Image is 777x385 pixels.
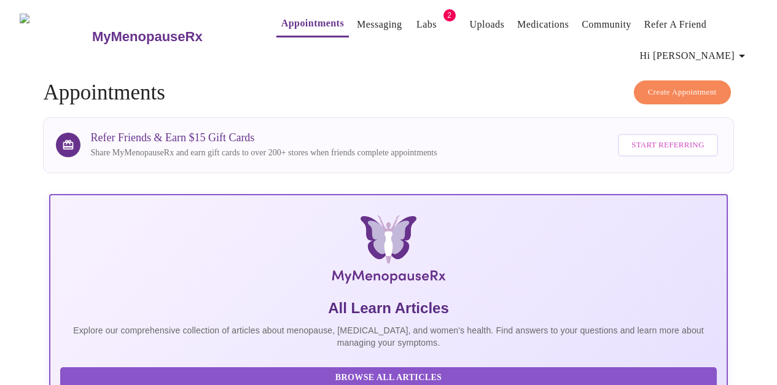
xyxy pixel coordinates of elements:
h3: MyMenopauseRx [92,29,203,45]
span: Create Appointment [648,85,717,99]
a: Refer a Friend [644,16,707,33]
h5: All Learn Articles [60,298,716,318]
a: Browse All Articles [60,371,719,382]
img: MyMenopauseRx Logo [162,215,614,289]
button: Messaging [352,12,407,37]
a: Labs [416,16,437,33]
a: Messaging [357,16,402,33]
img: MyMenopauseRx Logo [20,14,90,60]
button: Medications [512,12,574,37]
a: Uploads [470,16,505,33]
button: Refer a Friend [639,12,712,37]
a: Medications [517,16,569,33]
a: Start Referring [615,128,720,163]
button: Labs [407,12,447,37]
h3: Refer Friends & Earn $15 Gift Cards [90,131,437,144]
p: Share MyMenopauseRx and earn gift cards to over 200+ stores when friends complete appointments [90,147,437,159]
button: Appointments [276,11,349,37]
a: Appointments [281,15,344,32]
button: Start Referring [618,134,717,157]
a: MyMenopauseRx [90,15,251,58]
button: Create Appointment [634,80,731,104]
button: Community [577,12,636,37]
a: Community [582,16,631,33]
button: Hi [PERSON_NAME] [635,44,754,68]
p: Explore our comprehensive collection of articles about menopause, [MEDICAL_DATA], and women's hea... [60,324,716,349]
button: Uploads [465,12,510,37]
span: Start Referring [631,138,704,152]
span: 2 [443,9,456,21]
h4: Appointments [43,80,733,105]
span: Hi [PERSON_NAME] [640,47,749,64]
